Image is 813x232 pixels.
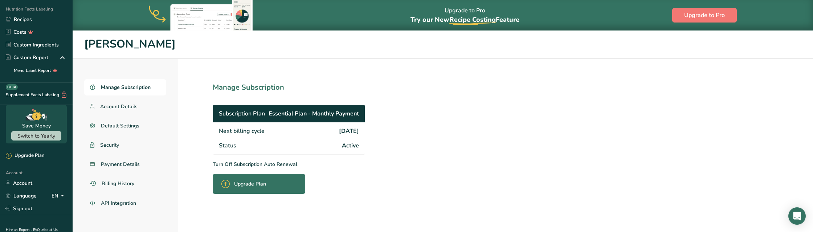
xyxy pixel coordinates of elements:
[6,84,18,90] div: BETA
[100,141,119,149] span: Security
[84,98,166,115] a: Account Details
[219,127,265,135] span: Next billing cycle
[684,11,725,20] span: Upgrade to Pro
[410,15,519,24] span: Try our New Feature
[672,8,737,23] button: Upgrade to Pro
[788,207,806,225] div: Open Intercom Messenger
[22,122,51,130] div: Save Money
[269,109,359,118] span: Essential Plan - Monthly Payment
[410,0,519,30] div: Upgrade to Pro
[101,160,140,168] span: Payment Details
[6,190,37,202] a: Language
[449,15,496,24] span: Recipe Costing
[342,141,359,150] span: Active
[339,127,359,135] span: [DATE]
[84,118,166,134] a: Default Settings
[84,137,166,153] a: Security
[100,103,138,110] span: Account Details
[17,133,55,139] span: Switch to Yearly
[84,156,166,172] a: Payment Details
[6,54,48,61] div: Custom Report
[213,82,397,93] h1: Manage Subscription
[84,36,801,53] h1: [PERSON_NAME]
[84,175,166,192] a: Billing History
[84,79,166,95] a: Manage Subscription
[219,109,265,118] span: Subscription Plan
[6,152,44,159] div: Upgrade Plan
[213,160,397,168] p: Turn Off Subscription Auto Renewal
[101,122,139,130] span: Default Settings
[101,199,136,207] span: API Integration
[52,191,67,200] div: EN
[101,84,151,91] span: Manage Subscription
[219,141,236,150] span: Status
[11,131,61,141] button: Switch to Yearly
[102,180,134,187] span: Billing History
[234,180,266,188] span: Upgrade Plan
[84,195,166,212] a: API Integration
